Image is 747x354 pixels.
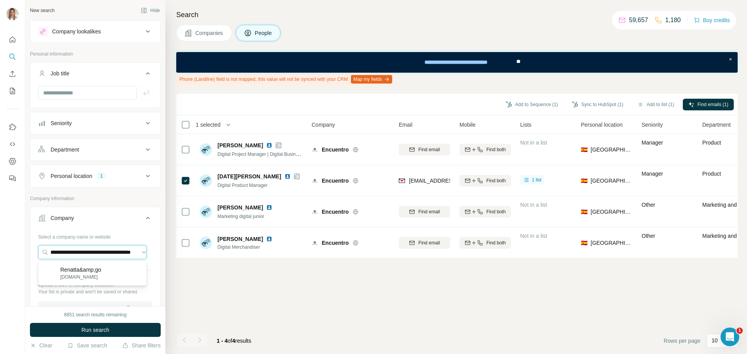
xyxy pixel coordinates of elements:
button: Find both [459,237,511,249]
p: Personal information [30,51,161,58]
span: [PERSON_NAME] [217,204,263,211]
span: 1 - 4 [217,338,228,344]
div: Personal location [51,172,92,180]
div: 8851 search results remaining [64,311,127,318]
button: Add to Sequence (1) [500,99,563,110]
span: Companies [195,29,224,37]
span: 🇪🇸 [581,146,587,153]
button: Search [6,50,19,64]
span: Digital Project Manager | Digital Business Partner [217,151,320,157]
span: Not in a list [520,140,547,146]
img: Logo of Encuentro [312,209,318,215]
button: Upload a list of companies [38,302,153,316]
span: 🇪🇸 [581,177,587,185]
img: provider findymail logo [399,177,405,185]
div: New search [30,7,54,14]
p: Company information [30,195,161,202]
span: 🇪🇸 [581,239,587,247]
span: Run search [81,326,109,334]
img: Logo of Encuentro [312,240,318,246]
button: Use Surfe on LinkedIn [6,120,19,134]
button: Run search [30,323,161,337]
button: Save search [67,342,107,349]
button: Find emails (1) [683,99,734,110]
h4: Search [176,9,738,20]
span: Department [702,121,731,129]
button: Find email [399,206,450,218]
button: Clear [30,342,52,349]
button: Seniority [30,114,160,133]
span: [GEOGRAPHIC_DATA] [591,208,632,216]
span: Email [399,121,412,129]
iframe: Intercom live chat [721,328,739,346]
div: 1 [97,173,106,180]
span: 1 list [532,176,542,183]
p: Your list is private and won't be saved or shared. [38,288,153,295]
span: Product [702,171,721,177]
button: Find email [399,144,450,155]
span: [DATE][PERSON_NAME] [217,173,281,180]
button: Company [30,209,160,230]
button: Personal location1 [30,167,160,185]
button: Find both [459,144,511,155]
span: Rows per page [664,337,700,345]
button: Find email [399,237,450,249]
span: Encuentro [322,208,349,216]
img: Logo of Encuentro [312,178,318,184]
img: Avatar [200,174,212,187]
span: Find both [486,239,506,246]
span: 🇪🇸 [581,208,587,216]
p: 59,657 [629,16,648,25]
span: [GEOGRAPHIC_DATA] [591,177,632,185]
span: Find both [486,208,506,215]
span: Find email [418,208,440,215]
button: Company lookalikes [30,22,160,41]
img: Avatar [200,237,212,249]
span: Other [642,233,655,239]
div: Select a company name or website [38,230,153,241]
img: Avatar [200,143,212,156]
span: of [228,338,232,344]
div: Job title [51,70,69,77]
span: Encuentro [322,239,349,247]
span: results [217,338,251,344]
button: Add to list (1) [632,99,680,110]
button: My lists [6,84,19,98]
p: [DOMAIN_NAME] [60,274,101,281]
img: Avatar [200,206,212,218]
span: Not in a list [520,202,547,208]
span: Company [312,121,335,129]
button: Hide [135,5,165,16]
p: 10 [712,337,718,344]
span: Mobile [459,121,475,129]
button: Buy credits [694,15,730,26]
button: Feedback [6,171,19,185]
span: Digital Product Manager [217,183,268,188]
button: Map my fields [351,75,392,84]
div: Phone (Landline) field is not mapped, this value will not be synced with your CRM [176,73,394,86]
img: LinkedIn logo [266,236,272,242]
img: LinkedIn logo [284,173,291,180]
span: [PERSON_NAME] [217,236,263,242]
span: [GEOGRAPHIC_DATA] [591,239,632,247]
span: Not in a list [520,233,547,239]
img: LinkedIn logo [266,204,272,211]
span: [EMAIL_ADDRESS][DOMAIN_NAME] [409,178,501,184]
span: Encuentro [322,146,349,153]
span: 1 [736,328,743,334]
div: Company [51,214,74,222]
iframe: Banner [176,52,738,73]
div: Seniority [51,119,72,127]
span: 4 [232,338,235,344]
span: Digital Merchandiser [217,244,275,251]
span: Marketing digital junior [217,214,264,219]
span: Find both [486,177,506,184]
span: Encuentro [322,177,349,185]
span: Seniority [642,121,663,129]
img: LinkedIn logo [266,142,272,148]
button: Department [30,140,160,159]
img: Logo of Encuentro [312,146,318,153]
button: Share filters [122,342,161,349]
span: Lists [520,121,531,129]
